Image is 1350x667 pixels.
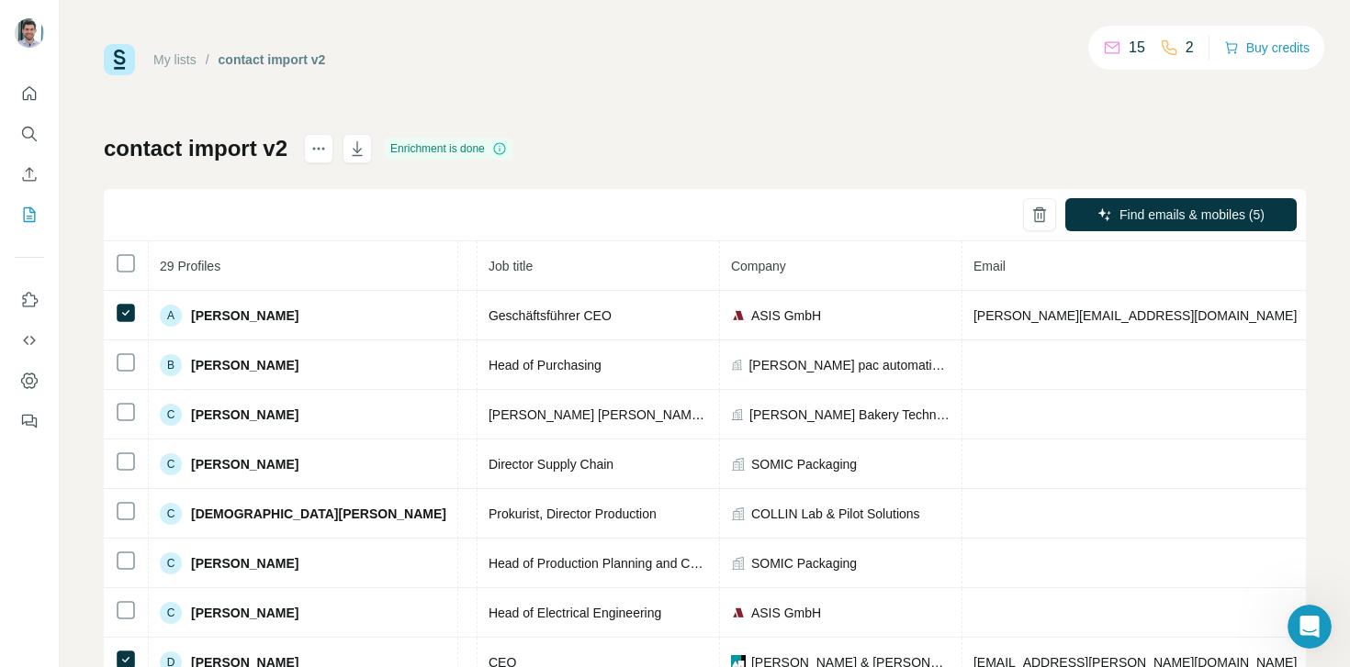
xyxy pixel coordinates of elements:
li: / [206,50,209,69]
span: Job title [489,259,533,273]
button: Find emails & mobiles (5) [1065,198,1297,231]
span: [PERSON_NAME] [191,356,298,374]
img: Surfe Logo [104,44,135,75]
span: Head of Purchasing [489,358,602,372]
span: [PERSON_NAME] [191,554,298,573]
span: [PERSON_NAME][EMAIL_ADDRESS][DOMAIN_NAME] [973,308,1297,323]
button: Search [15,117,44,150]
span: Company [731,259,786,273]
span: [PERSON_NAME] pac automation GmbH [748,356,950,374]
button: Enrich CSV [15,158,44,191]
div: C [160,453,182,475]
h1: contact import v2 [104,134,287,163]
img: company-logo [731,606,746,620]
div: B [160,354,182,376]
span: [PERSON_NAME] [191,604,298,622]
span: Head of Production Planning and Control [489,556,723,571]
div: C [160,602,182,624]
button: Quick start [15,77,44,110]
p: 2 [1186,37,1194,59]
span: Geschäftsführer CEO [489,308,612,323]
span: Director Supply Chain [489,457,613,472]
span: ASIS GmbH [751,604,821,622]
span: SOMIC Packaging [751,554,857,573]
span: COLLIN Lab & Pilot Solutions [751,505,920,523]
button: Use Surfe API [15,324,44,357]
div: C [160,552,182,574]
span: [PERSON_NAME] [191,455,298,473]
iframe: Intercom live chat [1288,605,1332,649]
span: Email [973,259,1006,273]
div: A [160,305,182,327]
div: C [160,404,182,426]
button: My lists [15,198,44,231]
span: Prokurist, Director Production [489,506,657,521]
button: Feedback [15,405,44,438]
img: company-logo [731,308,746,323]
span: [PERSON_NAME] Bakery Technologies [749,406,951,424]
span: Head of Electrical Engineering [489,606,661,620]
span: [PERSON_NAME] [PERSON_NAME] | Manager Purchasing [489,407,833,422]
span: Find emails & mobiles (5) [1119,206,1265,224]
span: 29 Profiles [160,259,220,273]
div: Enrichment is done [385,138,512,160]
span: [DEMOGRAPHIC_DATA][PERSON_NAME] [191,505,446,523]
button: actions [304,134,333,163]
button: Buy credits [1224,35,1310,61]
div: C [160,503,182,525]
div: contact import v2 [219,50,326,69]
button: Use Surfe on LinkedIn [15,283,44,317]
span: [PERSON_NAME] [191,406,298,424]
span: ASIS GmbH [751,306,821,325]
span: [PERSON_NAME] [191,306,298,325]
img: Avatar [15,18,44,48]
span: SOMIC Packaging [751,455,857,473]
a: My lists [153,52,197,67]
button: Dashboard [15,364,44,397]
p: 15 [1129,37,1145,59]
